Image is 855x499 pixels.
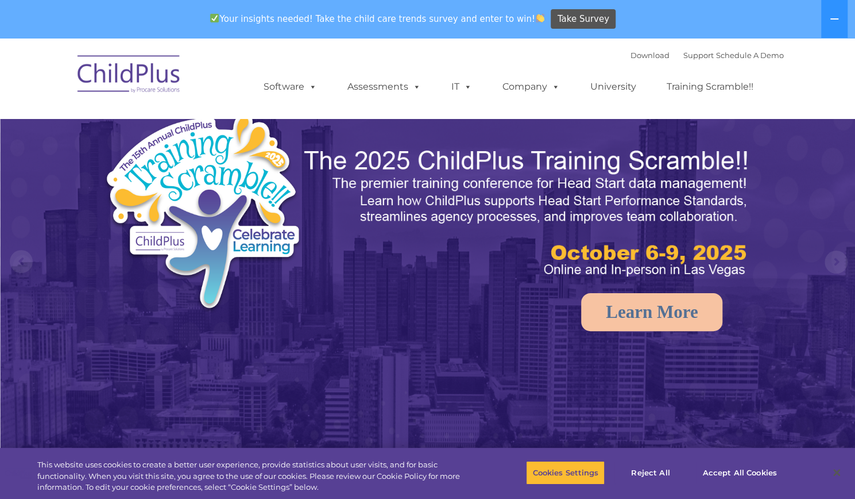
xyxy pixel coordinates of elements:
span: Phone number [160,123,208,132]
a: Training Scramble!! [655,75,765,98]
a: Assessments [336,75,432,98]
span: Take Survey [558,9,609,29]
a: Take Survey [551,9,616,29]
span: Last name [160,76,195,85]
img: ChildPlus by Procare Solutions [72,47,187,105]
button: Accept All Cookies [696,460,783,485]
button: Reject All [614,460,686,485]
font: | [630,51,784,60]
div: This website uses cookies to create a better user experience, provide statistics about user visit... [37,459,470,493]
a: Software [252,75,328,98]
button: Cookies Settings [526,460,605,485]
a: Schedule A Demo [716,51,784,60]
img: ✅ [210,14,219,22]
a: Support [683,51,714,60]
a: IT [440,75,483,98]
a: Learn More [581,293,722,331]
button: Close [824,460,849,485]
a: Company [491,75,571,98]
a: Download [630,51,670,60]
a: University [579,75,648,98]
span: Your insights needed! Take the child care trends survey and enter to win! [206,7,550,30]
img: 👏 [536,14,544,22]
